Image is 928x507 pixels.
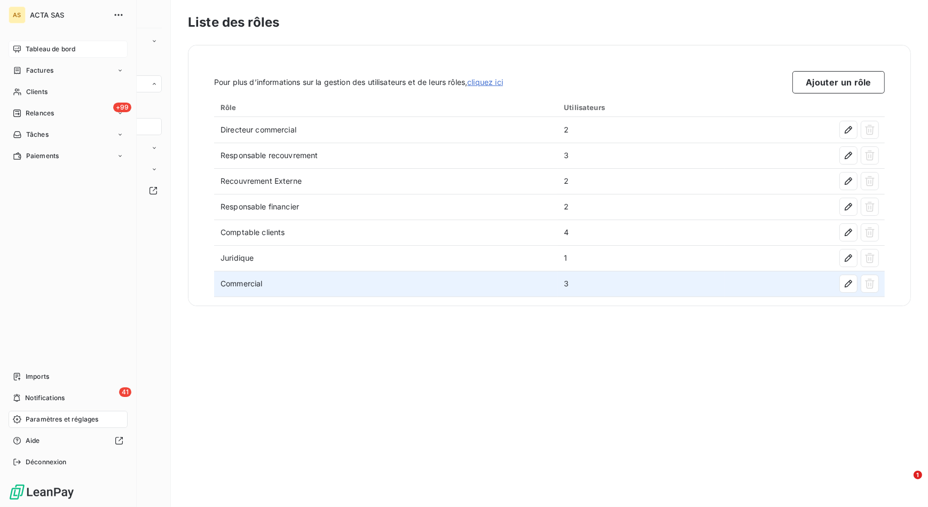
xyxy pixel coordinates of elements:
td: Responsable financier [214,194,557,220]
span: Aide [26,436,40,446]
td: 3 [557,271,725,297]
span: Relances [26,108,54,118]
iframe: Intercom live chat [892,471,917,496]
a: cliquez ici [467,77,503,87]
span: Tâches [26,130,49,139]
td: 4 [557,220,725,245]
td: Commercial [214,271,557,297]
td: Juridique [214,245,557,271]
span: Imports [26,372,49,381]
span: 1 [914,471,922,479]
span: Pour plus d’informations sur la gestion des utilisateurs et de leurs rôles, [214,77,503,88]
div: AS [9,6,26,24]
td: 2 [557,194,725,220]
span: Déconnexion [26,457,67,467]
div: Utilisateurs [564,103,719,112]
td: 2 [557,168,725,194]
span: Factures [26,66,53,75]
td: Recouvrement Externe [214,168,557,194]
h3: Liste des rôles [188,13,911,32]
span: +99 [113,103,131,112]
td: 2 [557,117,725,143]
span: ACTA SAS [30,11,107,19]
td: Responsable recouvrement [214,143,557,168]
span: 41 [119,387,131,397]
td: 1 [557,245,725,271]
span: Notifications [25,393,65,403]
td: Directeur commercial [214,117,557,143]
a: Aide [9,432,128,449]
td: 3 [557,143,725,168]
span: Tableau de bord [26,44,75,54]
button: Ajouter un rôle [792,71,885,93]
div: Rôle [221,103,551,112]
span: Clients [26,87,48,97]
span: Paramètres et réglages [26,415,98,424]
img: Logo LeanPay [9,483,75,501]
span: Paiements [26,151,59,161]
td: Comptable clients [214,220,557,245]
